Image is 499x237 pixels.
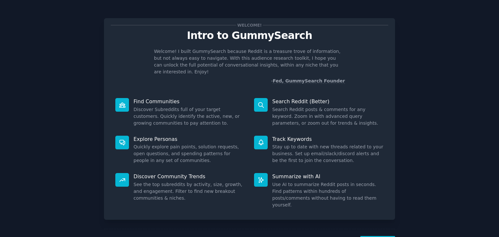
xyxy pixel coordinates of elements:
[272,106,384,127] dd: Search Reddit posts & comments for any keyword. Zoom in with advanced query parameters, or zoom o...
[272,173,384,180] p: Summarize with AI
[272,143,384,164] dd: Stay up to date with new threads related to your business. Set up email/slack/discord alerts and ...
[154,48,345,75] p: Welcome! I built GummySearch because Reddit is a treasure trove of information, but not always ea...
[134,173,245,180] p: Discover Community Trends
[111,30,388,41] p: Intro to GummySearch
[272,98,384,105] p: Search Reddit (Better)
[134,143,245,164] dd: Quickly explore pain points, solution requests, open questions, and spending patterns for people ...
[272,136,384,143] p: Track Keywords
[134,181,245,202] dd: See the top subreddits by activity, size, growth, and engagement. Filter to find new breakout com...
[236,22,263,29] span: Welcome!
[134,106,245,127] dd: Discover Subreddits full of your target customers. Quickly identify the active, new, or growing c...
[134,98,245,105] p: Find Communities
[134,136,245,143] p: Explore Personas
[272,181,384,208] dd: Use AI to summarize Reddit posts in seconds. Find patterns within hundreds of posts/comments with...
[273,78,345,84] a: Fed, GummySearch Founder
[271,78,345,84] div: -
